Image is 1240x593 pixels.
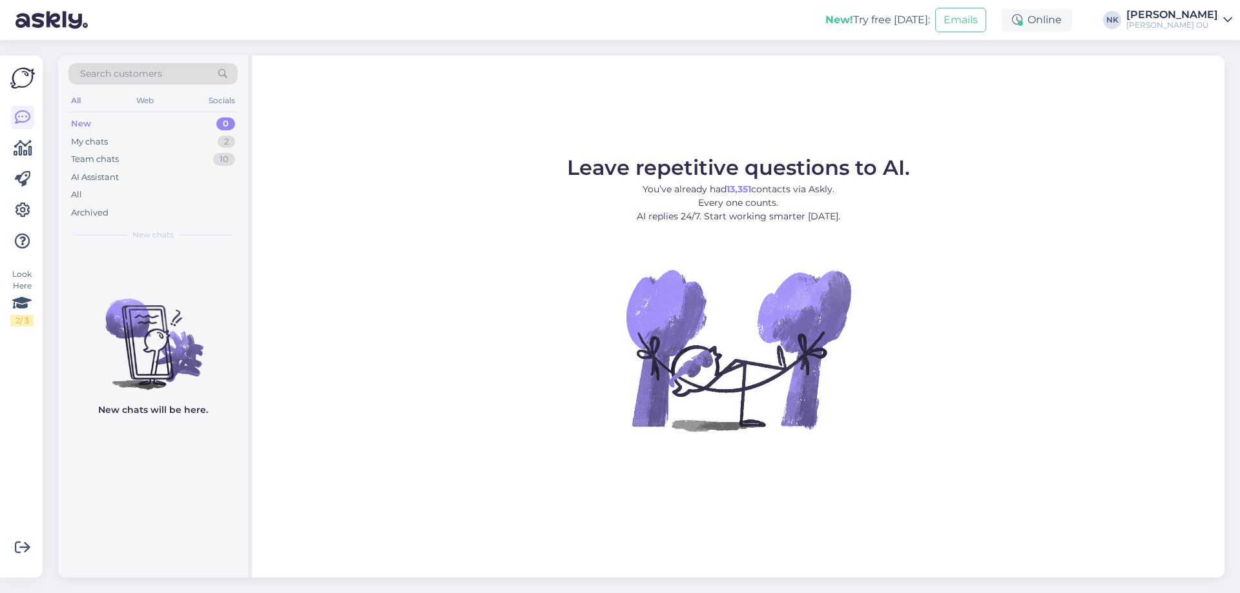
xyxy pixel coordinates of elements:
b: 13,351 [727,183,751,195]
div: [PERSON_NAME] [1126,10,1218,20]
div: New [71,117,91,130]
div: Archived [71,206,108,219]
div: AI Assistant [71,171,119,184]
button: Emails [935,8,986,32]
div: Look Here [10,268,34,327]
div: Try free [DATE]: [825,12,930,28]
div: 0 [216,117,235,130]
div: My chats [71,136,108,148]
div: 10 [213,153,235,166]
div: Online [1002,8,1072,32]
img: No chats [58,276,248,392]
b: New! [825,14,853,26]
div: Web [134,92,156,109]
a: [PERSON_NAME][PERSON_NAME] OÜ [1126,10,1232,30]
div: Team chats [71,153,119,166]
span: Leave repetitive questions to AI. [567,155,910,180]
span: Search customers [80,67,162,81]
div: All [68,92,83,109]
div: All [71,188,82,201]
div: 2 / 3 [10,315,34,327]
div: 2 [218,136,235,148]
p: You’ve already had contacts via Askly. Every one counts. AI replies 24/7. Start working smarter [... [567,183,910,223]
span: New chats [132,229,174,241]
div: NK [1103,11,1121,29]
img: No Chat active [622,234,854,466]
p: New chats will be here. [98,403,208,417]
div: [PERSON_NAME] OÜ [1126,20,1218,30]
img: Askly Logo [10,66,35,90]
div: Socials [206,92,238,109]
